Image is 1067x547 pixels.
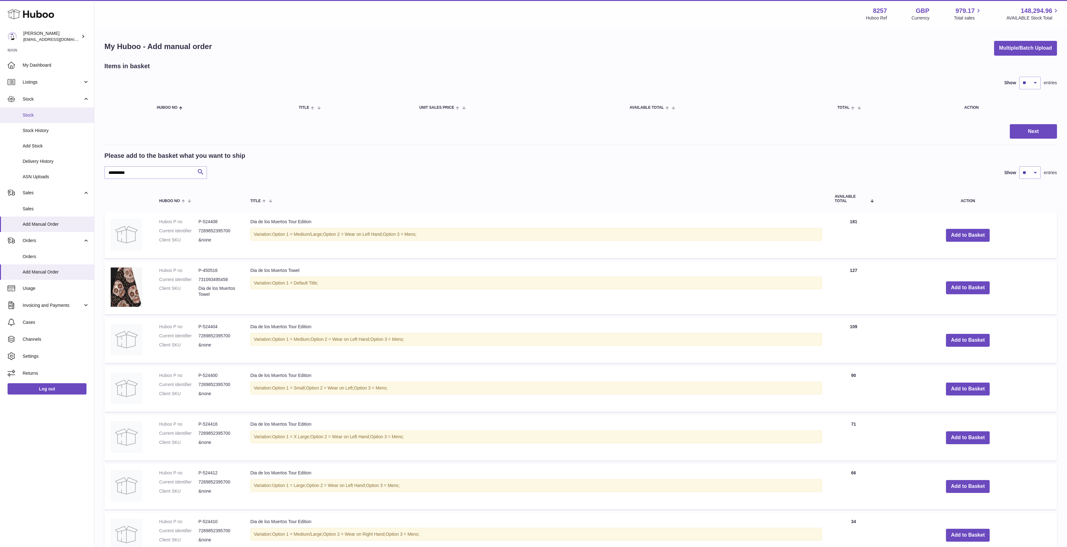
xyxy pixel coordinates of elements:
[23,285,89,291] span: Usage
[23,206,89,212] span: Sales
[354,385,388,390] span: Option 3 = Mens;
[23,158,89,164] span: Delivery History
[272,280,318,285] span: Option 1 = Default Title;
[250,382,822,395] div: Variation:
[159,528,198,534] dt: Current identifier
[198,470,238,476] dd: P-524412
[955,7,975,15] span: 979.17
[159,342,198,348] dt: Client SKU
[23,221,89,227] span: Add Manual Order
[946,281,990,294] button: Add to Basket
[111,324,142,355] img: Dia de los Muertos Tour Edition
[272,385,306,390] span: Option 1 = Small;
[250,277,822,290] div: Variation:
[828,415,879,461] td: 71
[244,464,828,509] td: Dia de los Muertos Tour Edition
[159,373,198,378] dt: Huboo P no
[23,238,83,244] span: Orders
[198,421,238,427] dd: P-524416
[159,268,198,273] dt: Huboo P no
[23,319,89,325] span: Cases
[159,277,198,283] dt: Current identifier
[828,213,879,258] td: 181
[23,174,89,180] span: ASN Uploads
[159,537,198,543] dt: Client SKU
[23,62,89,68] span: My Dashboard
[272,232,323,237] span: Option 1 = Medium/Large;
[835,195,867,203] span: AVAILABLE Total
[23,254,89,260] span: Orders
[111,219,142,250] img: Dia de los Muertos Tour Edition
[828,464,879,509] td: 66
[244,261,828,315] td: Dia de los Muertos Towel
[198,324,238,330] dd: P-524404
[323,532,386,537] span: Option 2 = Wear on Right Hand;
[159,391,198,397] dt: Client SKU
[104,152,245,160] h2: Please add to the basket what you want to ship
[159,430,198,436] dt: Current identifier
[23,190,83,196] span: Sales
[244,318,828,363] td: Dia de los Muertos Tour Edition
[828,366,879,412] td: 90
[157,106,177,110] span: Huboo no
[23,353,89,359] span: Settings
[23,30,80,42] div: [PERSON_NAME]
[370,434,404,439] span: Option 3 = Mens;
[198,430,238,436] dd: 7289852395700
[159,479,198,485] dt: Current identifier
[159,382,198,388] dt: Current identifier
[159,285,198,297] dt: Client SKU
[954,15,982,21] span: Total sales
[23,336,89,342] span: Channels
[198,439,238,445] dd: &none
[419,106,454,110] span: Unit Sales Price
[198,277,238,283] dd: 731093495458
[1006,15,1059,21] span: AVAILABLE Stock Total
[159,421,198,427] dt: Huboo P no
[828,318,879,363] td: 109
[310,434,370,439] span: Option 2 = Wear on Left Hand;
[1044,80,1057,86] span: entries
[299,106,309,110] span: Title
[866,15,887,21] div: Huboo Ref
[23,96,83,102] span: Stock
[244,213,828,258] td: Dia de los Muertos Tour Edition
[198,537,238,543] dd: &none
[198,382,238,388] dd: 7289852395700
[366,483,400,488] span: Option 3 = Mens;
[159,333,198,339] dt: Current identifier
[198,373,238,378] dd: P-524400
[198,285,238,297] dd: Dia de los Muertos Towel
[8,383,86,395] a: Log out
[198,391,238,397] dd: &none
[1006,7,1059,21] a: 148,294.96 AVAILABLE Stock Total
[244,366,828,412] td: Dia de los Muertos Tour Edition
[272,483,306,488] span: Option 1 = Large;
[954,7,982,21] a: 979.17 Total sales
[198,333,238,339] dd: 7289852395700
[311,337,370,342] span: Option 2 = Wear on Left Hand;
[23,143,89,149] span: Add Stock
[8,32,17,41] img: don@skinsgolf.com
[111,373,142,404] img: Dia de los Muertos Tour Edition
[323,232,383,237] span: Option 2 = Wear on Left Hand;
[159,237,198,243] dt: Client SKU
[159,324,198,330] dt: Huboo P no
[23,370,89,376] span: Returns
[383,232,416,237] span: Option 3 = Mens;
[873,7,887,15] strong: 8257
[198,519,238,525] dd: P-524410
[250,528,822,541] div: Variation:
[1021,7,1052,15] span: 148,294.96
[159,219,198,225] dt: Huboo P no
[630,106,664,110] span: AVAILABLE Total
[23,79,83,85] span: Listings
[879,188,1057,209] th: Action
[946,383,990,395] button: Add to Basket
[198,228,238,234] dd: 7289852395700
[946,431,990,444] button: Add to Basket
[946,529,990,542] button: Add to Basket
[250,333,822,346] div: Variation:
[272,532,323,537] span: Option 1 = Medium/Large;
[23,302,83,308] span: Invoicing and Payments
